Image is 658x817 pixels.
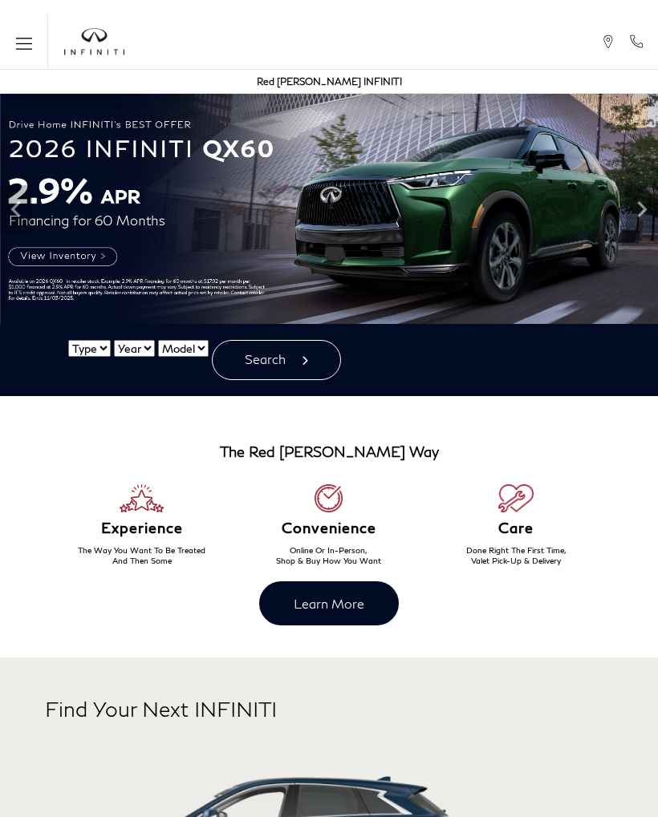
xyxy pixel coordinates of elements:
[220,444,439,460] h3: The Red [PERSON_NAME] Way
[259,581,399,625] a: Learn More
[212,340,341,380] button: Search
[114,340,155,357] select: Vehicle Year
[68,340,111,357] select: Vehicle Type
[257,75,402,87] a: Red [PERSON_NAME] INFINITI
[78,545,205,565] span: The Way You Want To Be Treated And Then Some
[423,520,610,536] h6: Care
[466,545,567,565] span: Done Right The First Time, Valet Pick-Up & Delivery
[64,28,124,55] a: infiniti
[48,520,235,536] h6: Experience
[158,340,209,357] select: Vehicle Model
[64,28,124,55] img: INFINITI
[276,545,381,565] span: Online Or In-Person, Shop & Buy How You Want
[45,698,613,761] h2: Find Your Next INFINITI
[235,520,422,536] h6: Convenience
